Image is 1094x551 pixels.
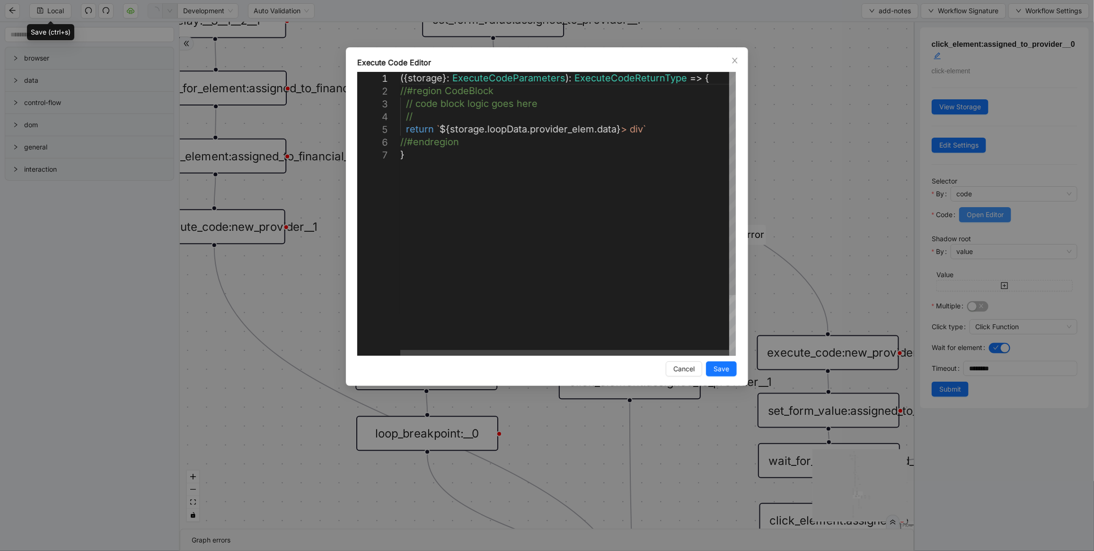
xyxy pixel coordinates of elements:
span: } [617,123,621,135]
div: 3 [357,98,388,111]
span: } [400,149,405,160]
span: loopData [487,123,527,135]
span: . [594,123,597,135]
div: 5 [357,123,388,136]
span: ExecuteCodeReturnType [574,72,687,84]
span: return [406,123,434,135]
div: Execute Code Editor [357,57,737,68]
span: > div` [621,123,646,135]
span: ({ [400,72,408,84]
span: Save [714,364,729,374]
span: . [527,123,530,135]
span: //#endregion [400,136,459,148]
span: { [705,72,709,84]
span: data [597,123,617,135]
div: 7 [357,149,388,162]
span: ): [565,72,572,84]
button: Save [706,361,737,376]
span: }: [442,72,450,84]
span: => [690,72,702,84]
span: //#region CodeBlock [400,85,494,96]
span: ExecuteCodeParameters [452,72,565,84]
span: storage [408,72,442,84]
div: 1 [357,72,388,85]
span: // code block logic goes here [406,98,538,109]
span: ${ [440,123,450,135]
button: Cancel [666,361,702,376]
div: Save (ctrl+s) [27,24,74,40]
span: provider_elem [530,123,594,135]
div: 6 [357,136,388,149]
span: Cancel [673,364,695,374]
span: // [406,111,413,122]
span: . [485,123,487,135]
button: Close [730,55,740,66]
div: 2 [357,85,388,98]
span: close [731,57,739,64]
span: storage [450,123,485,135]
div: 4 [357,111,388,123]
span: ` [437,123,440,135]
